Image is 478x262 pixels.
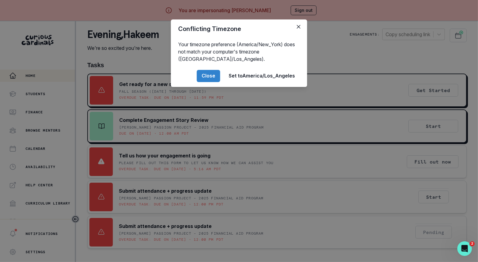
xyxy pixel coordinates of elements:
header: Conflicting Timezone [171,19,307,38]
button: Close [197,70,220,82]
div: Your timezone preference (America/New_York) does not match your computer's timezone ([GEOGRAPHIC_... [171,38,307,65]
button: Close [294,22,303,32]
button: Set toAmerica/Los_Angeles [224,70,300,82]
iframe: Intercom live chat [457,241,472,256]
span: 2 [470,241,475,246]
